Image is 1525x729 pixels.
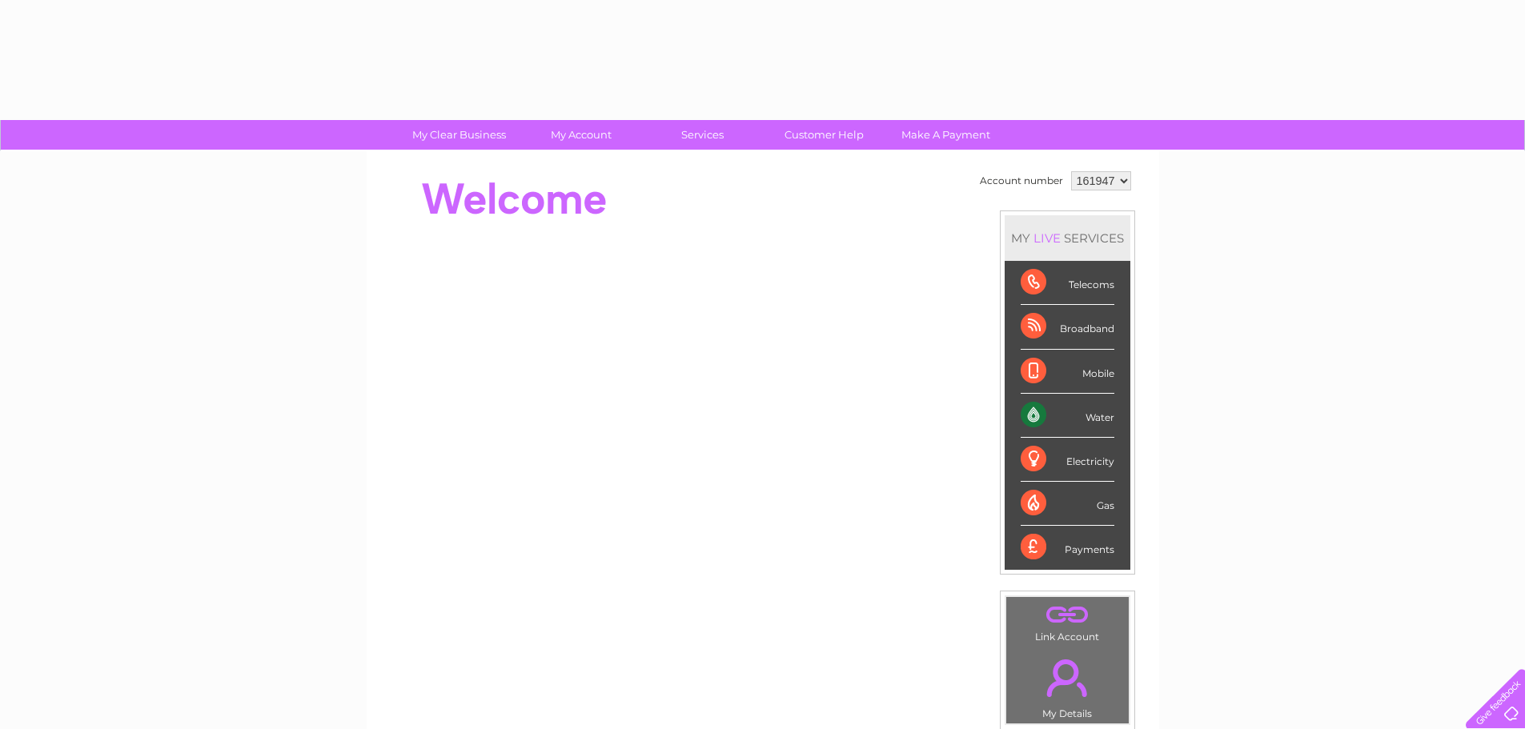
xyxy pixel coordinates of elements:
[1021,438,1114,482] div: Electricity
[636,120,769,150] a: Services
[1005,646,1130,724] td: My Details
[393,120,525,150] a: My Clear Business
[1005,596,1130,647] td: Link Account
[1021,482,1114,526] div: Gas
[1021,305,1114,349] div: Broadband
[1021,526,1114,569] div: Payments
[976,167,1067,194] td: Account number
[1010,601,1125,629] a: .
[1030,230,1064,246] div: LIVE
[1021,350,1114,394] div: Mobile
[1021,394,1114,438] div: Water
[758,120,890,150] a: Customer Help
[880,120,1012,150] a: Make A Payment
[1021,261,1114,305] div: Telecoms
[1010,650,1125,706] a: .
[1005,215,1130,261] div: MY SERVICES
[515,120,647,150] a: My Account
